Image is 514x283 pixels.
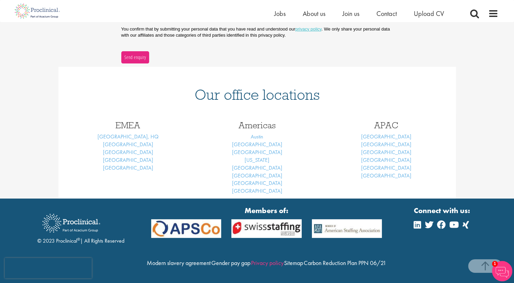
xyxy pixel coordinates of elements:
a: [GEOGRAPHIC_DATA] [103,164,153,171]
h1: Our office locations [69,87,446,102]
a: [US_STATE] [245,156,269,164]
h3: APAC [327,121,446,130]
h3: Americas [198,121,317,130]
a: Upload CV [414,9,444,18]
img: Chatbot [492,261,512,281]
a: Privacy policy [251,259,283,267]
a: Modern slavery agreement [147,259,211,267]
a: Contact [376,9,397,18]
a: [GEOGRAPHIC_DATA] [232,164,282,171]
a: [GEOGRAPHIC_DATA] [232,187,282,194]
button: Send enquiry [121,51,149,63]
a: [GEOGRAPHIC_DATA] [232,149,282,156]
strong: Members of: [151,205,382,216]
a: Carbon Reduction Plan PPN 06/21 [304,259,386,267]
a: [GEOGRAPHIC_DATA] [361,156,411,164]
span: 1 [492,261,498,267]
iframe: reCAPTCHA [5,258,92,278]
img: APSCo [307,219,387,238]
a: [GEOGRAPHIC_DATA] [361,172,411,179]
span: Send enquiry [124,54,146,61]
p: You confirm that by submitting your personal data that you have read and understood our . We only... [121,26,393,38]
a: [GEOGRAPHIC_DATA] [361,164,411,171]
img: Proclinical Recruitment [37,209,105,237]
img: APSCo [226,219,307,238]
strong: Connect with us: [414,205,472,216]
div: © 2023 Proclinical | All Rights Reserved [37,209,124,245]
a: Jobs [274,9,286,18]
a: privacy policy [295,26,321,32]
img: APSCo [146,219,227,238]
h3: EMEA [69,121,188,130]
a: About us [303,9,325,18]
a: [GEOGRAPHIC_DATA] [103,156,153,164]
a: Gender pay gap [211,259,250,267]
a: [GEOGRAPHIC_DATA] [232,172,282,179]
a: [GEOGRAPHIC_DATA] [361,133,411,140]
a: [GEOGRAPHIC_DATA], HQ [98,133,159,140]
a: [GEOGRAPHIC_DATA] [361,149,411,156]
a: [GEOGRAPHIC_DATA] [361,141,411,148]
sup: ® [77,237,80,242]
a: Austin [251,133,263,140]
a: [GEOGRAPHIC_DATA] [103,141,153,148]
a: Sitemap [284,259,303,267]
a: Join us [342,9,359,18]
a: [GEOGRAPHIC_DATA] [232,141,282,148]
a: [GEOGRAPHIC_DATA] [232,180,282,187]
a: [GEOGRAPHIC_DATA] [103,149,153,156]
